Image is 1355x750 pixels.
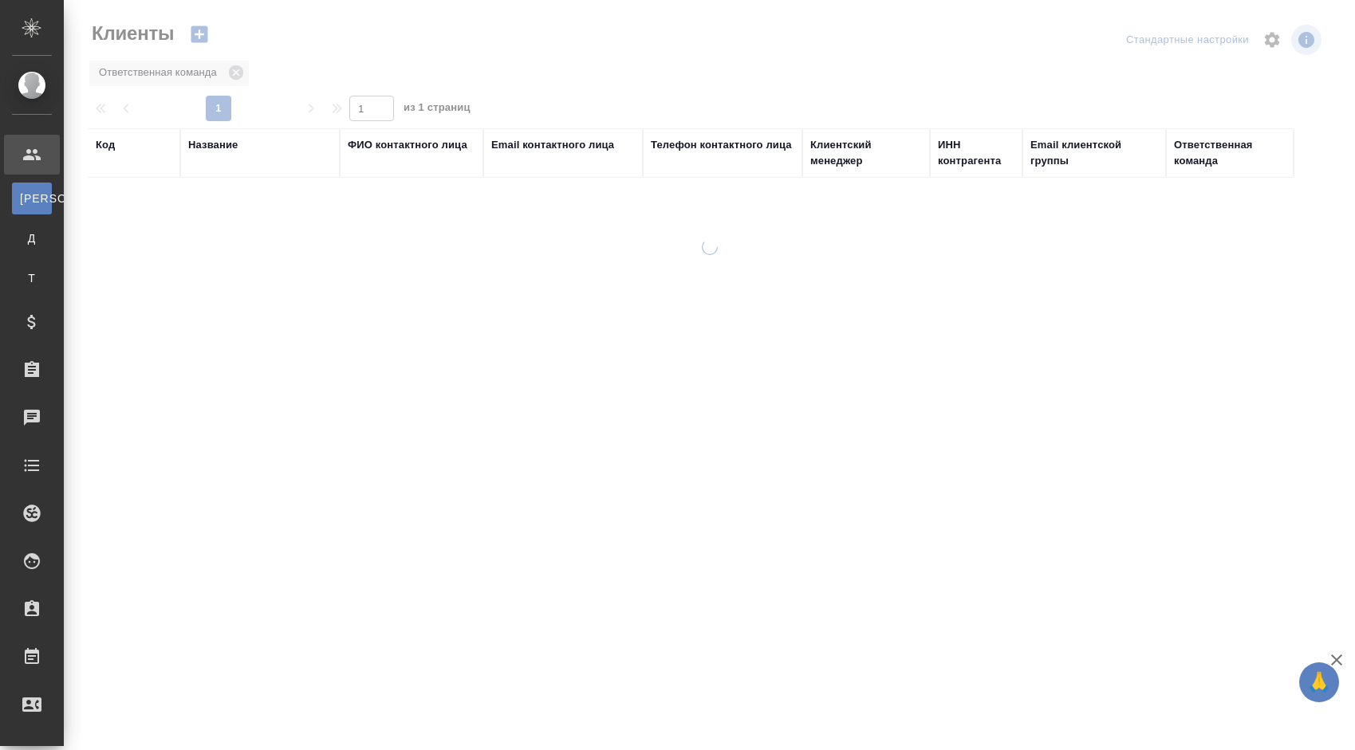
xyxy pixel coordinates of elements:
div: Email контактного лица [491,137,614,153]
button: 🙏 [1299,662,1339,702]
span: Т [20,270,44,286]
div: Ответственная команда [1174,137,1286,169]
div: Телефон контактного лица [651,137,792,153]
span: [PERSON_NAME] [20,190,44,206]
a: Д [12,222,52,254]
div: ИНН контрагента [938,137,1014,169]
span: 🙏 [1306,666,1333,699]
div: ФИО контактного лица [348,137,467,153]
div: Клиентский менеджер [810,137,922,169]
span: Д [20,230,44,246]
a: [PERSON_NAME] [12,183,52,214]
a: Т [12,262,52,294]
div: Email клиентской группы [1030,137,1158,169]
div: Код [96,137,115,153]
div: Название [188,137,238,153]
